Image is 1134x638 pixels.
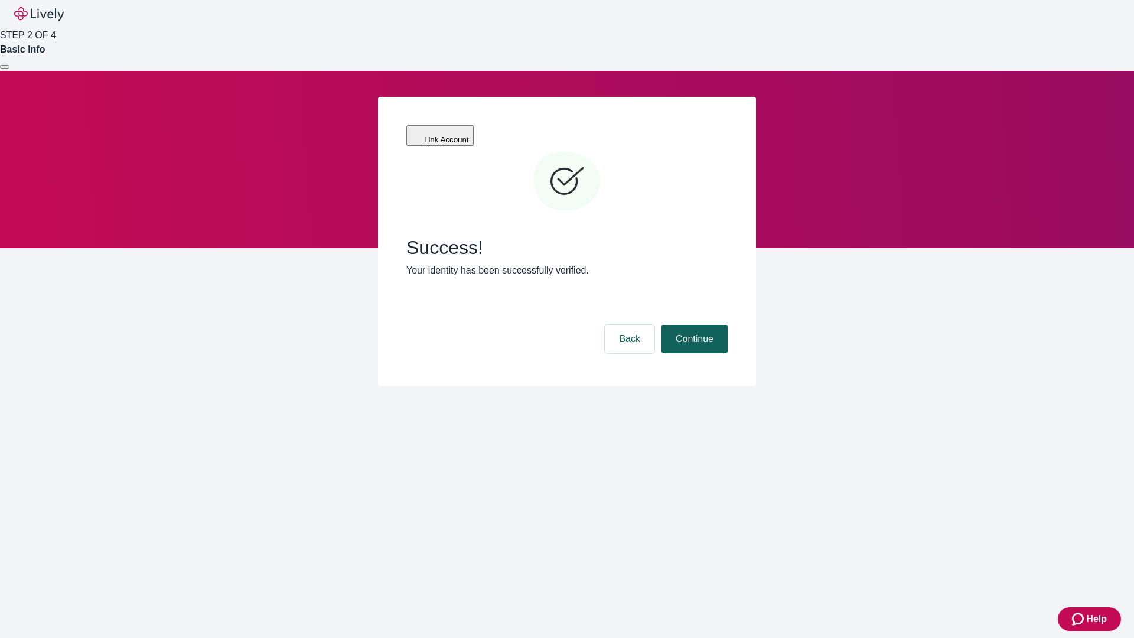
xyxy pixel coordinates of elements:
span: Success! [406,236,728,259]
svg: Zendesk support icon [1072,612,1086,626]
span: Help [1086,612,1107,626]
p: Your identity has been successfully verified. [406,263,728,278]
button: Continue [661,325,728,353]
button: Back [605,325,654,353]
button: Zendesk support iconHelp [1058,607,1121,631]
img: Lively [14,7,64,21]
svg: Checkmark icon [532,147,602,217]
button: Link Account [406,125,474,146]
